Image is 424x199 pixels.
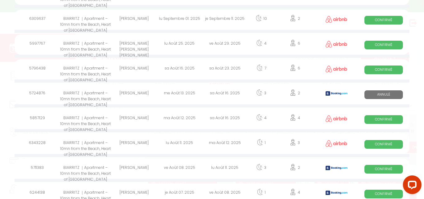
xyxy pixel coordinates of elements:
div: 4 [248,109,275,129]
div: 5857129 [15,109,60,129]
span: Confirmé [364,16,403,24]
div: BIARRITZ ｜Apartment – 10mn from the Beach, Heart of [GEOGRAPHIC_DATA] [60,134,111,154]
div: [PERSON_NAME] [111,59,157,79]
span: Annulé [364,90,403,99]
img: airbnb2.png [326,41,347,47]
div: 10 [248,10,275,30]
div: BIARRITZ ｜Apartment – 10mn from the Beach, Heart of [GEOGRAPHIC_DATA] [60,34,111,55]
div: ve Août 29. 2025 [202,34,247,55]
div: [PERSON_NAME] [111,84,157,104]
div: BIARRITZ ｜Apartment – 10mn from the Beach, Heart of [GEOGRAPHIC_DATA] [60,109,111,129]
div: lu Août 11. 2025 [202,159,247,179]
div: 5997767 [15,34,60,55]
div: 6309637 [15,10,60,30]
div: 4 [248,34,275,55]
span: Confirmé [364,41,403,49]
div: 7 [248,59,275,79]
div: ma Août 12. 2025 [157,109,202,129]
span: Confirmé [364,165,403,173]
img: airbnb2.png [326,140,347,147]
span: Confirmé [364,140,403,148]
div: [PERSON_NAME] [PERSON_NAME] [PERSON_NAME] [111,34,157,55]
img: booking2.png [326,166,347,170]
img: booking2.png [326,91,347,96]
div: 2 [275,84,315,104]
div: [PERSON_NAME] [111,10,157,30]
div: 2 [275,159,315,179]
img: airbnb2.png [326,16,347,23]
span: Confirmé [364,66,403,74]
div: sa Août 16. 2025 [202,84,247,104]
div: 3 [248,84,275,104]
div: 6343228 [15,134,60,154]
div: [PERSON_NAME] [111,159,157,179]
img: airbnb2.png [326,115,347,122]
div: sa Août 16. 2025 [157,59,202,79]
div: 5796438 [15,59,60,79]
div: BIARRITZ ｜Apartment – 10mn from the Beach, Heart of [GEOGRAPHIC_DATA] [60,10,111,30]
div: 3 [275,134,315,154]
div: BIARRITZ ｜Apartment – 10mn from the Beach, Heart of [GEOGRAPHIC_DATA] [60,59,111,79]
div: ma Août 12. 2025 [202,134,247,154]
div: sa Août 16. 2025 [202,109,247,129]
div: 2 [275,10,315,30]
div: me Août 13. 2025 [157,84,202,104]
div: 6 [275,34,315,55]
div: sa Août 23. 2025 [202,59,247,79]
div: 1 [248,134,275,154]
div: BIARRITZ ｜Apartment – 10mn from the Beach, Heart of [GEOGRAPHIC_DATA] [60,159,111,179]
div: lu Août 11. 2025 [157,134,202,154]
div: lu Août 25. 2025 [157,34,202,55]
div: ve Août 08. 2025 [157,159,202,179]
div: 5724876 [15,84,60,104]
div: 4 [275,109,315,129]
img: booking2.png [326,191,347,195]
span: Confirmé [364,190,403,198]
div: [PERSON_NAME] [111,134,157,154]
div: 3 [248,159,275,179]
span: Confirmé [364,115,403,124]
div: 6 [275,59,315,79]
div: 5711383 [15,159,60,179]
div: lu Septembre 01. 2025 [157,10,202,30]
div: [PERSON_NAME] [111,109,157,129]
img: airbnb2.png [326,66,347,72]
div: BIARRITZ ｜Apartment – 10mn from the Beach, Heart of [GEOGRAPHIC_DATA] [60,84,111,104]
div: je Septembre 11. 2025 [202,10,247,30]
iframe: LiveChat chat widget [398,173,424,199]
